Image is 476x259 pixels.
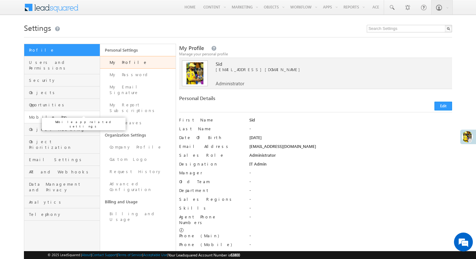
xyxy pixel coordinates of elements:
span: Email Settings [29,157,98,162]
span: Mobile App [29,114,98,120]
span: Users and Permissions [29,59,98,71]
label: Email Address [179,144,242,149]
a: Users and Permissions [24,56,100,74]
a: Organization Settings [100,129,176,141]
a: Telephony [24,208,100,221]
span: Object Prioritization [29,139,98,150]
span: Profile [29,47,98,53]
label: Phone (Others) [179,251,242,256]
a: Analytics [24,196,100,208]
button: Edit [434,102,452,110]
div: [DATE] [249,135,452,144]
a: Acceptable Use [143,253,167,257]
div: - [249,188,452,196]
label: Old Team [179,179,242,184]
a: Data Management and Privacy [24,178,100,196]
span: Security [29,77,98,83]
div: Manage your personal profile [179,51,452,57]
div: - [249,214,452,223]
p: Mobile app related settings [44,120,123,128]
label: Phone (Main) [179,233,242,239]
a: Object Tracking [24,123,100,136]
label: Phone (Mobile) [179,242,232,247]
a: My Report Subscriptions [100,99,176,117]
span: Analytics [29,199,98,205]
a: Object Prioritization [24,136,100,154]
label: Agent Phone Numbers [179,214,242,225]
span: © 2025 LeadSquared | | | | | [48,252,240,258]
div: - [249,196,452,205]
a: Personal Settings [100,44,176,56]
span: Administrator [216,81,244,86]
div: - [249,205,452,214]
a: Company Profile [100,141,176,153]
label: Designation [179,161,242,167]
a: Objects [24,87,100,99]
span: My Profile [179,44,204,52]
a: My Password [100,69,176,81]
div: Personal Details [179,95,312,104]
a: Security [24,74,100,87]
span: API and Webhooks [29,169,98,175]
a: Billing and Usage [100,208,176,226]
a: My Leaves [100,117,176,129]
label: Sales Regions [179,196,242,202]
div: - [249,126,452,135]
a: Terms of Service [118,253,142,257]
div: - [249,170,452,179]
span: Settings [24,23,51,33]
div: Sid [249,117,452,126]
div: - [249,179,452,188]
label: Department [179,188,242,193]
span: Telephony [29,211,98,217]
span: Sid [216,61,434,67]
a: Contact Support [92,253,117,257]
input: Search Settings [367,25,452,32]
label: Skills [179,205,242,211]
span: Objects [29,90,98,95]
div: - [249,233,452,242]
a: About [82,253,91,257]
span: Opportunities [29,102,98,108]
a: Mobile App [24,111,100,123]
label: Last Name [179,126,242,132]
span: Object Tracking [29,127,98,132]
a: Email Settings [24,154,100,166]
span: Your Leadsquared Account Number is [168,253,240,257]
label: Manager [179,170,242,176]
a: Custom Logo [100,153,176,166]
a: API and Webhooks [24,166,100,178]
label: First Name [179,117,242,123]
a: My Profile [100,56,176,69]
a: Billing and Usage [100,196,176,208]
div: [EMAIL_ADDRESS][DOMAIN_NAME] [249,144,452,152]
a: Profile [24,44,100,56]
a: Advanced Configuration [100,178,176,196]
label: Sales Role [179,152,242,158]
div: - [249,242,452,251]
span: [EMAIL_ADDRESS][DOMAIN_NAME] [216,67,434,72]
span: 63800 [230,253,240,257]
div: Administrator [249,152,452,161]
a: Request History [100,166,176,178]
span: Data Management and Privacy [29,181,98,193]
label: Date Of Birth [179,135,242,140]
a: My Email Signature [100,81,176,99]
div: IT Admin [249,161,452,170]
a: Opportunities [24,99,100,111]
